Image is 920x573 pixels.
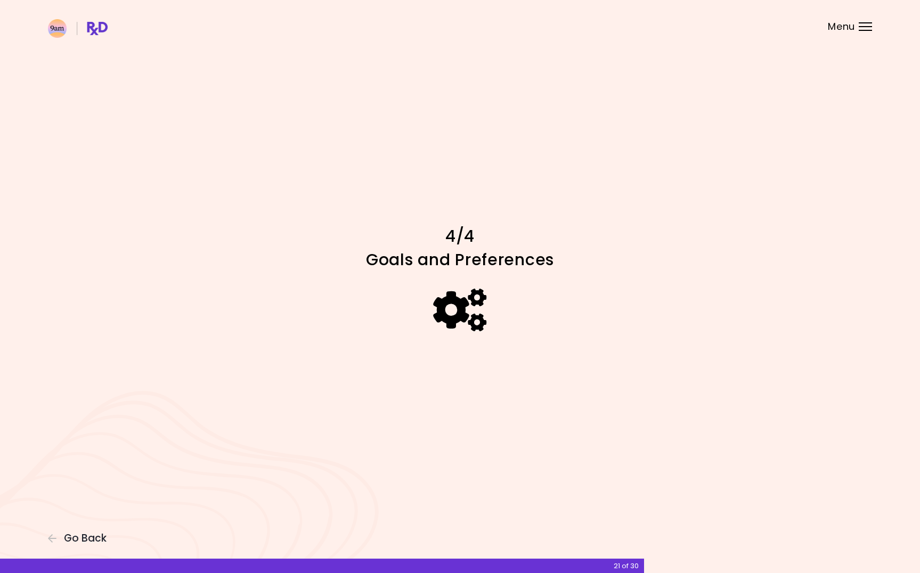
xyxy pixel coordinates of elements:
[828,22,855,31] span: Menu
[274,249,647,270] h1: Goals and Preferences
[64,533,107,544] span: Go Back
[274,226,647,247] h1: 4/4
[48,533,112,544] button: Go Back
[48,19,108,38] img: RxDiet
